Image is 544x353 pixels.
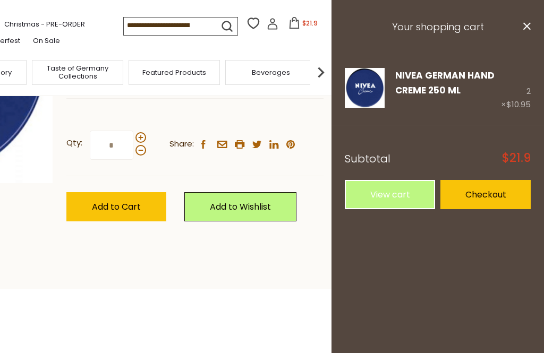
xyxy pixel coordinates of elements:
strong: Qty: [66,136,82,150]
span: Subtotal [345,151,390,166]
a: Checkout [440,180,531,209]
a: Beverages [252,68,290,76]
div: 2 × [501,68,531,111]
button: $21.9 [280,17,326,33]
a: Add to Wishlist [184,192,296,221]
img: Nivea German Hand Creme 250 ml [345,68,385,108]
a: Nivea German Hand Creme 250 ml [395,69,495,97]
button: Add to Cart [66,192,166,221]
img: next arrow [310,62,331,83]
span: Add to Cart [92,201,141,213]
a: Nivea German Hand Creme 250 ml [345,68,385,111]
span: $10.95 [506,99,531,110]
a: On Sale [33,35,60,47]
span: Share: [169,137,194,151]
a: Christmas - PRE-ORDER [4,19,85,30]
span: $21.9 [302,19,318,28]
span: $21.9 [502,152,531,164]
a: View cart [345,180,435,209]
a: Taste of Germany Collections [35,64,120,80]
a: Featured Products [142,68,206,76]
input: Qty: [90,131,133,160]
